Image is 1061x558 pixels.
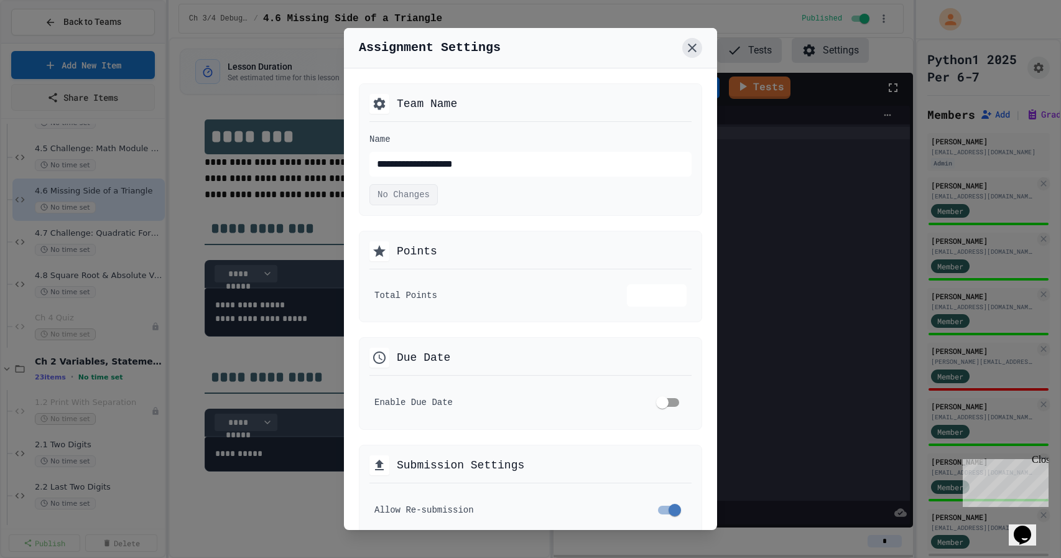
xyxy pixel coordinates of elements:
h1: Assignment Settings [359,39,501,57]
h2: Submission Settings [397,457,524,474]
iframe: chat widget [958,454,1049,507]
label: Name [369,134,391,144]
iframe: chat widget [1009,508,1049,546]
div: Allow Re-submission [374,504,641,516]
h2: Due Date [397,349,450,366]
div: Total Points [374,289,617,302]
h2: Points [397,243,437,260]
div: Enable Due Date [374,396,641,409]
h2: Team Name [397,95,457,113]
div: Chat with us now!Close [5,5,86,79]
button: No Changes [369,184,438,205]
